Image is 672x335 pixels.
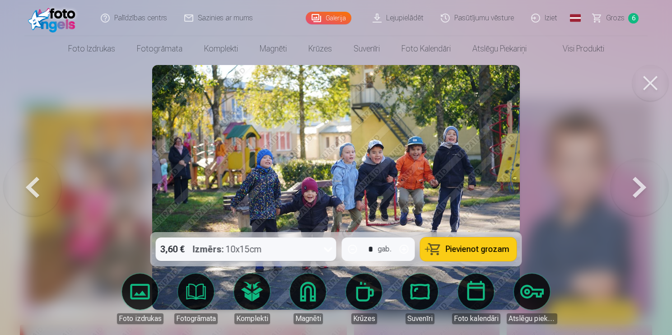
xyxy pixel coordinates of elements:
[339,274,389,324] a: Krūzes
[193,243,224,256] strong: Izmērs :
[117,313,163,324] div: Foto izdrukas
[249,36,298,61] a: Magnēti
[343,36,391,61] a: Suvenīri
[171,274,221,324] a: Fotogrāmata
[193,36,249,61] a: Komplekti
[306,12,351,24] a: Galerija
[395,274,445,324] a: Suvenīri
[294,313,323,324] div: Magnēti
[420,237,517,261] button: Pievienot grozam
[351,313,377,324] div: Krūzes
[57,36,126,61] a: Foto izdrukas
[28,4,80,33] img: /fa1
[452,313,500,324] div: Foto kalendāri
[234,313,270,324] div: Komplekti
[606,13,625,23] span: Grozs
[507,274,557,324] a: Atslēgu piekariņi
[507,313,557,324] div: Atslēgu piekariņi
[115,274,165,324] a: Foto izdrukas
[283,274,333,324] a: Magnēti
[451,274,501,324] a: Foto kalendāri
[628,13,639,23] span: 6
[446,245,509,253] span: Pievienot grozam
[156,237,189,261] div: 3,60 €
[462,36,537,61] a: Atslēgu piekariņi
[378,244,392,255] div: gab.
[126,36,193,61] a: Fotogrāmata
[227,274,277,324] a: Komplekti
[406,313,434,324] div: Suvenīri
[391,36,462,61] a: Foto kalendāri
[298,36,343,61] a: Krūzes
[537,36,615,61] a: Visi produkti
[174,313,218,324] div: Fotogrāmata
[193,237,262,261] div: 10x15cm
